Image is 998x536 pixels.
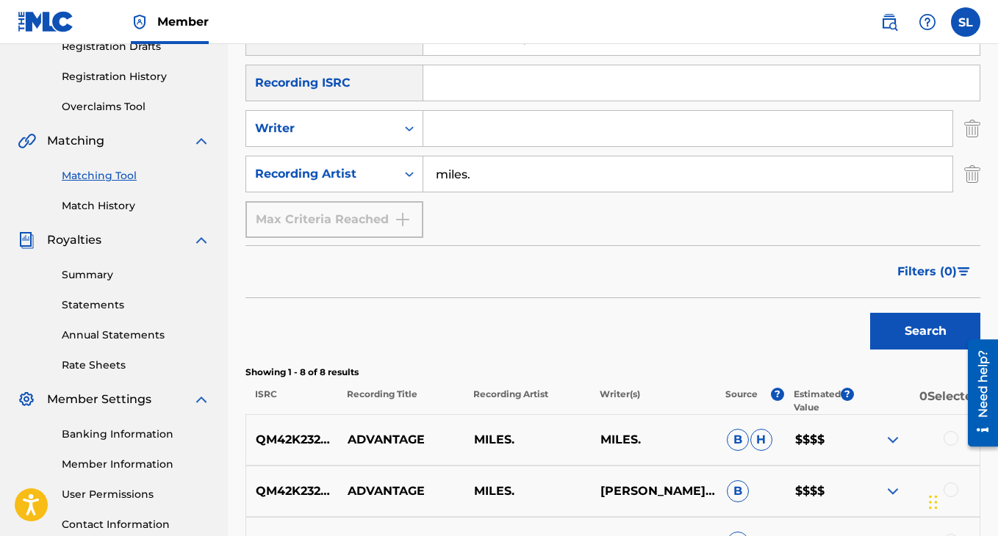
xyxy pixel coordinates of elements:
iframe: Resource Center [957,334,998,452]
p: [PERSON_NAME], [PERSON_NAME], [PERSON_NAME] [591,482,717,500]
a: Annual Statements [62,327,210,343]
a: Contact Information [62,517,210,532]
img: expand [884,482,902,500]
p: QM42K2324074 [246,482,337,500]
a: Registration History [62,69,210,84]
span: Member Settings [47,391,151,408]
p: MILES. [464,431,590,449]
div: Help [913,7,942,37]
a: Member Information [62,457,210,472]
img: search [880,13,898,31]
a: Rate Sheets [62,358,210,373]
p: Recording Artist [463,388,589,414]
a: Statements [62,297,210,313]
img: Top Rightsholder [131,13,148,31]
a: Banking Information [62,427,210,442]
p: Source [725,388,758,414]
img: Delete Criterion [964,110,980,147]
span: ? [771,388,784,401]
img: expand [884,431,902,449]
span: H [750,429,772,451]
span: B [727,480,749,502]
button: Search [870,313,980,350]
img: Royalties [18,231,35,249]
span: Royalties [47,231,101,249]
p: ISRC [245,388,337,414]
span: ? [841,388,854,401]
img: expand [193,391,210,408]
span: Filters ( 0 ) [897,263,957,280]
a: Registration Drafts [62,39,210,54]
img: MLC Logo [18,11,74,32]
div: Drag [929,480,938,524]
p: $$$$ [785,482,853,500]
a: Public Search [875,7,904,37]
a: Matching Tool [62,168,210,184]
iframe: Chat Widget [925,466,998,536]
p: ADVANTAGE [337,431,464,449]
img: expand [193,132,210,150]
img: Delete Criterion [964,156,980,192]
p: Showing 1 - 8 of 8 results [245,366,980,379]
div: User Menu [951,7,980,37]
img: Matching [18,132,36,150]
span: Matching [47,132,104,150]
p: $$$$ [785,431,853,449]
div: Writer [255,120,387,137]
img: help [919,13,936,31]
img: filter [958,267,970,276]
span: Member [157,13,209,30]
button: Filters (0) [888,253,980,290]
p: MILES. [464,482,590,500]
img: expand [193,231,210,249]
p: MILES. [591,431,717,449]
form: Search Form [245,19,980,357]
span: B [727,429,749,451]
img: Member Settings [18,391,35,408]
p: ADVANTAGE [337,482,464,500]
a: Match History [62,198,210,214]
p: 0 Selected [854,388,980,414]
p: Estimated Value [794,388,841,414]
p: Recording Title [337,388,463,414]
a: Summary [62,267,210,283]
div: Recording Artist [255,165,387,183]
p: Writer(s) [589,388,716,414]
a: User Permissions [62,487,210,502]
a: Overclaims Tool [62,99,210,115]
p: QM42K2324074 [246,431,337,449]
